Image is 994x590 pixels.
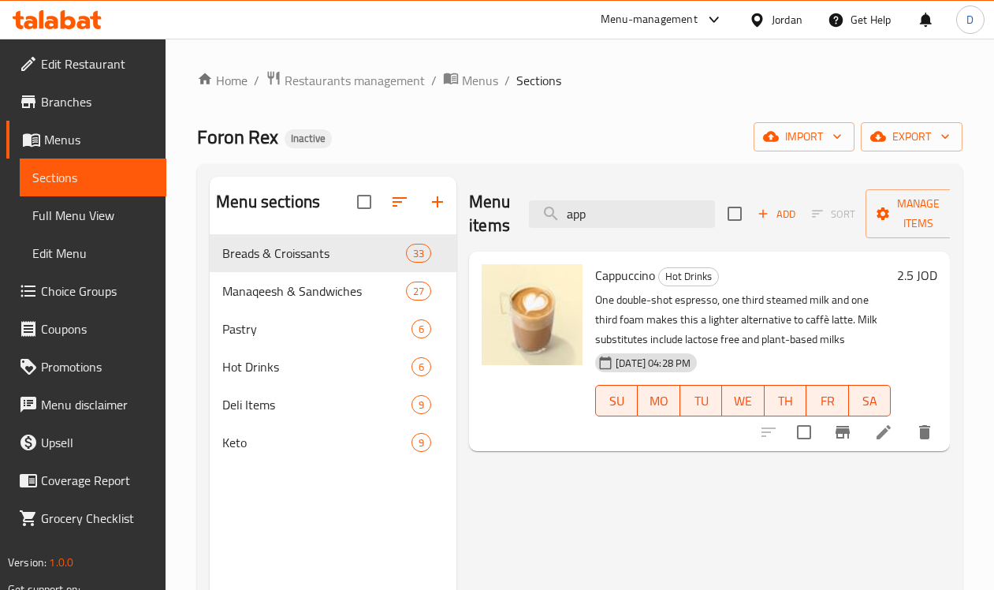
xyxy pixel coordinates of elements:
span: 6 [412,322,430,337]
a: Grocery Checklist [6,499,166,537]
h2: Menu sections [216,190,320,214]
span: export [873,127,950,147]
div: items [411,433,431,452]
span: Hot Drinks [659,267,718,286]
span: 9 [412,435,430,450]
span: 9 [412,398,430,413]
span: Version: [8,552,47,573]
button: TH [765,385,806,416]
span: Sections [516,71,561,90]
button: SU [595,385,638,416]
a: Branches [6,83,166,121]
span: Full Menu View [32,206,154,225]
span: Branches [41,92,154,111]
button: Add [751,202,802,226]
a: Edit menu item [874,423,893,442]
span: Pastry [222,319,411,338]
span: TH [771,390,800,413]
a: Home [197,71,248,90]
span: 1.0.0 [49,552,73,573]
span: Choice Groups [41,282,154,301]
button: Branch-specific-item [824,413,862,451]
span: SU [602,390,631,413]
span: Sections [32,168,154,187]
span: 6 [412,360,430,375]
button: import [754,122,854,151]
span: Manage items [878,194,959,233]
button: export [861,122,962,151]
span: FR [813,390,842,413]
span: Promotions [41,357,154,376]
a: Sections [20,159,166,196]
span: TU [687,390,716,413]
span: 33 [407,246,430,261]
button: delete [906,413,944,451]
span: WE [728,390,758,413]
span: Edit Menu [32,244,154,263]
span: Upsell [41,433,154,452]
a: Edit Menu [20,234,166,272]
button: WE [722,385,764,416]
span: Menu disclaimer [41,395,154,414]
span: Menus [44,130,154,149]
a: Promotions [6,348,166,386]
a: Full Menu View [20,196,166,234]
nav: Menu sections [210,228,456,468]
span: D [966,11,974,28]
li: / [431,71,437,90]
nav: breadcrumb [197,70,962,91]
button: SA [849,385,891,416]
button: Manage items [866,189,971,238]
div: Jordan [772,11,802,28]
div: Deli Items9 [210,386,456,424]
span: [DATE] 04:28 PM [609,356,697,371]
span: Menus [462,71,498,90]
div: Menu-management [601,10,698,29]
a: Restaurants management [266,70,425,91]
div: Inactive [285,129,332,148]
span: Coupons [41,319,154,338]
span: Grocery Checklist [41,509,154,528]
div: items [411,395,431,414]
a: Coupons [6,310,166,348]
li: / [504,71,510,90]
span: Manaqeesh & Sandwiches [222,282,406,301]
p: One double-shot espresso, one third steamed milk and one third foam makes this a lighter alternat... [595,290,891,349]
a: Coverage Report [6,461,166,499]
span: Restaurants management [285,71,425,90]
span: Select section [718,197,751,230]
div: Manaqeesh & Sandwiches27 [210,272,456,310]
span: Edit Restaurant [41,54,154,73]
span: Keto [222,433,411,452]
span: Inactive [285,132,332,145]
button: TU [680,385,722,416]
div: Keto9 [210,424,456,461]
span: Hot Drinks [222,357,411,376]
a: Menu disclaimer [6,386,166,424]
span: Add [755,205,798,223]
a: Menus [6,121,166,159]
span: Coverage Report [41,471,154,490]
div: Breads & Croissants33 [210,234,456,272]
span: import [766,127,842,147]
input: search [529,200,715,228]
h6: 2.5 JOD [897,264,937,286]
span: Add item [751,202,802,226]
span: Deli Items [222,395,411,414]
img: Cappuccino [482,264,583,365]
h2: Menu items [469,190,510,237]
span: Select to update [787,416,821,449]
span: Cappuccino [595,263,655,287]
button: FR [806,385,848,416]
div: Hot Drinks [658,267,719,286]
span: 27 [407,284,430,299]
span: SA [855,390,884,413]
div: Pastry6 [210,310,456,348]
a: Choice Groups [6,272,166,310]
li: / [254,71,259,90]
div: Hot Drinks6 [210,348,456,386]
a: Menus [443,70,498,91]
a: Edit Restaurant [6,45,166,83]
span: Select section first [802,202,866,226]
